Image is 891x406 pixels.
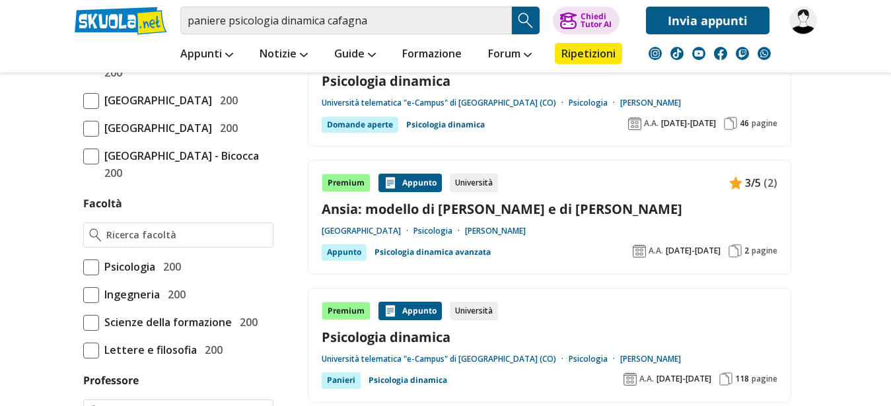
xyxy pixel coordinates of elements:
[369,372,447,388] a: Psicologia dinamica
[735,374,749,384] span: 118
[99,341,197,358] span: Lettere e filosofia
[99,164,122,182] span: 200
[322,302,371,320] div: Premium
[724,117,737,130] img: Pagine
[322,328,777,346] a: Psicologia dinamica
[322,174,371,192] div: Premium
[692,47,705,60] img: youtube
[322,372,361,388] div: Panieri
[450,302,498,320] div: Università
[553,7,620,34] button: ChiediTutor AI
[399,43,465,67] a: Formazione
[465,226,526,236] a: [PERSON_NAME]
[106,228,267,242] input: Ricerca facoltà
[322,72,777,90] a: Psicologia dinamica
[199,341,223,358] span: 200
[99,64,122,81] span: 200
[661,118,716,129] span: [DATE]-[DATE]
[83,373,139,388] label: Professore
[177,43,236,67] a: Appunti
[331,43,379,67] a: Guide
[384,304,397,318] img: Appunti contenuto
[322,244,367,260] div: Appunto
[83,196,122,211] label: Facoltà
[89,228,102,242] img: Ricerca facoltà
[322,117,398,133] div: Domande aperte
[99,147,259,164] span: [GEOGRAPHIC_DATA] - Bicocca
[740,118,749,129] span: 46
[657,374,711,384] span: [DATE]-[DATE]
[512,7,540,34] button: Search Button
[628,117,641,130] img: Anno accademico
[374,244,491,260] a: Psicologia dinamica avanzata
[413,226,465,236] a: Psicologia
[729,244,742,257] img: Pagine
[633,244,646,257] img: Anno accademico
[322,354,569,364] a: Università telematica "e-Campus" di [GEOGRAPHIC_DATA] (CO)
[764,174,777,191] span: (2)
[180,7,512,34] input: Cerca appunti, riassunti o versioni
[569,98,620,108] a: Psicologia
[99,258,155,275] span: Psicologia
[758,47,771,60] img: WhatsApp
[516,11,536,30] img: Cerca appunti, riassunti o versioni
[729,176,742,189] img: Appunti contenuto
[215,92,238,109] span: 200
[234,314,258,331] span: 200
[378,302,442,320] div: Appunto
[555,43,622,64] a: Ripetizioni
[581,13,612,28] div: Chiedi Tutor AI
[378,174,442,192] div: Appunto
[670,47,684,60] img: tiktok
[569,354,620,364] a: Psicologia
[752,374,777,384] span: pagine
[215,119,238,137] span: 200
[714,47,727,60] img: facebook
[99,314,232,331] span: Scienze della formazione
[99,286,160,303] span: Ingegneria
[744,246,749,256] span: 2
[322,226,413,236] a: [GEOGRAPHIC_DATA]
[666,246,721,256] span: [DATE]-[DATE]
[639,374,654,384] span: A.A.
[406,117,485,133] a: Psicologia dinamica
[99,92,212,109] span: [GEOGRAPHIC_DATA]
[450,174,498,192] div: Università
[745,174,761,191] span: 3/5
[322,98,569,108] a: Università telematica "e-Campus" di [GEOGRAPHIC_DATA] (CO)
[752,246,777,256] span: pagine
[620,98,681,108] a: [PERSON_NAME]
[158,258,181,275] span: 200
[736,47,749,60] img: twitch
[256,43,311,67] a: Notizie
[719,372,732,386] img: Pagine
[789,7,817,34] img: lucio_9500
[752,118,777,129] span: pagine
[99,119,212,137] span: [GEOGRAPHIC_DATA]
[620,354,681,364] a: [PERSON_NAME]
[649,47,662,60] img: instagram
[384,176,397,189] img: Appunti contenuto
[322,200,777,218] a: Ansia: modello di [PERSON_NAME] e di [PERSON_NAME]
[485,43,535,67] a: Forum
[644,118,659,129] span: A.A.
[649,246,663,256] span: A.A.
[624,372,637,386] img: Anno accademico
[646,7,769,34] a: Invia appunti
[162,286,186,303] span: 200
